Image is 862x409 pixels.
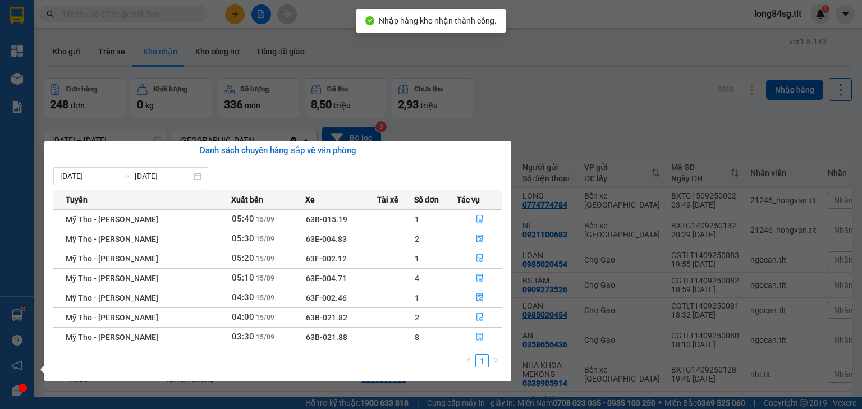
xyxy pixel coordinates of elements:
span: file-done [476,333,484,342]
span: 2 [415,235,419,243]
span: Mỹ Tho - [PERSON_NAME] [66,215,158,224]
span: 15/09 [256,215,274,223]
span: file-done [476,293,484,302]
span: Số đơn [414,194,439,206]
span: 04:30 [232,292,254,302]
span: file-done [476,313,484,322]
span: 63E-004.83 [306,235,347,243]
span: file-done [476,235,484,243]
span: 05:30 [232,233,254,243]
span: 05:10 [232,273,254,283]
button: file-done [457,250,502,268]
button: file-done [457,269,502,287]
span: 1 [415,254,419,263]
input: Từ ngày [60,170,117,182]
span: 63E-004.71 [306,274,347,283]
li: 1 [475,354,489,367]
span: Tuyến [66,194,88,206]
li: Next Page [489,354,502,367]
span: to [121,172,130,181]
span: 63F-002.12 [306,254,347,263]
span: 05:40 [232,214,254,224]
span: 63F-002.46 [306,293,347,302]
span: 2 [415,313,419,322]
span: 15/09 [256,294,274,302]
span: check-circle [365,16,374,25]
span: Tài xế [377,194,398,206]
span: Mỹ Tho - [PERSON_NAME] [66,235,158,243]
span: file-done [476,254,484,263]
span: 63B-021.88 [306,333,347,342]
span: Mỹ Tho - [PERSON_NAME] [66,293,158,302]
span: 63B-021.82 [306,313,347,322]
span: Mỹ Tho - [PERSON_NAME] [66,274,158,283]
span: Xuất bến [231,194,263,206]
span: 15/09 [256,274,274,282]
span: right [492,357,499,364]
button: left [462,354,475,367]
span: file-done [476,215,484,224]
li: Previous Page [462,354,475,367]
button: file-done [457,210,502,228]
span: 15/09 [256,235,274,243]
span: 8 [415,333,419,342]
div: Danh sách chuyến hàng sắp về văn phòng [53,144,502,158]
button: file-done [457,230,502,248]
span: 15/09 [256,255,274,263]
span: Mỹ Tho - [PERSON_NAME] [66,333,158,342]
button: file-done [457,289,502,307]
span: 03:30 [232,332,254,342]
span: swap-right [121,172,130,181]
button: file-done [457,328,502,346]
button: file-done [457,309,502,327]
span: file-done [476,274,484,283]
input: Đến ngày [135,170,191,182]
span: Tác vụ [457,194,480,206]
span: 04:00 [232,312,254,322]
span: 1 [415,293,419,302]
a: 1 [476,355,488,367]
button: right [489,354,502,367]
span: 15/09 [256,314,274,321]
span: 05:20 [232,253,254,263]
span: Mỹ Tho - [PERSON_NAME] [66,254,158,263]
span: Xe [305,194,315,206]
span: Nhập hàng kho nhận thành công. [379,16,497,25]
span: 4 [415,274,419,283]
span: 63B-015.19 [306,215,347,224]
span: 15/09 [256,333,274,341]
span: left [465,357,472,364]
span: 1 [415,215,419,224]
span: Mỹ Tho - [PERSON_NAME] [66,313,158,322]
